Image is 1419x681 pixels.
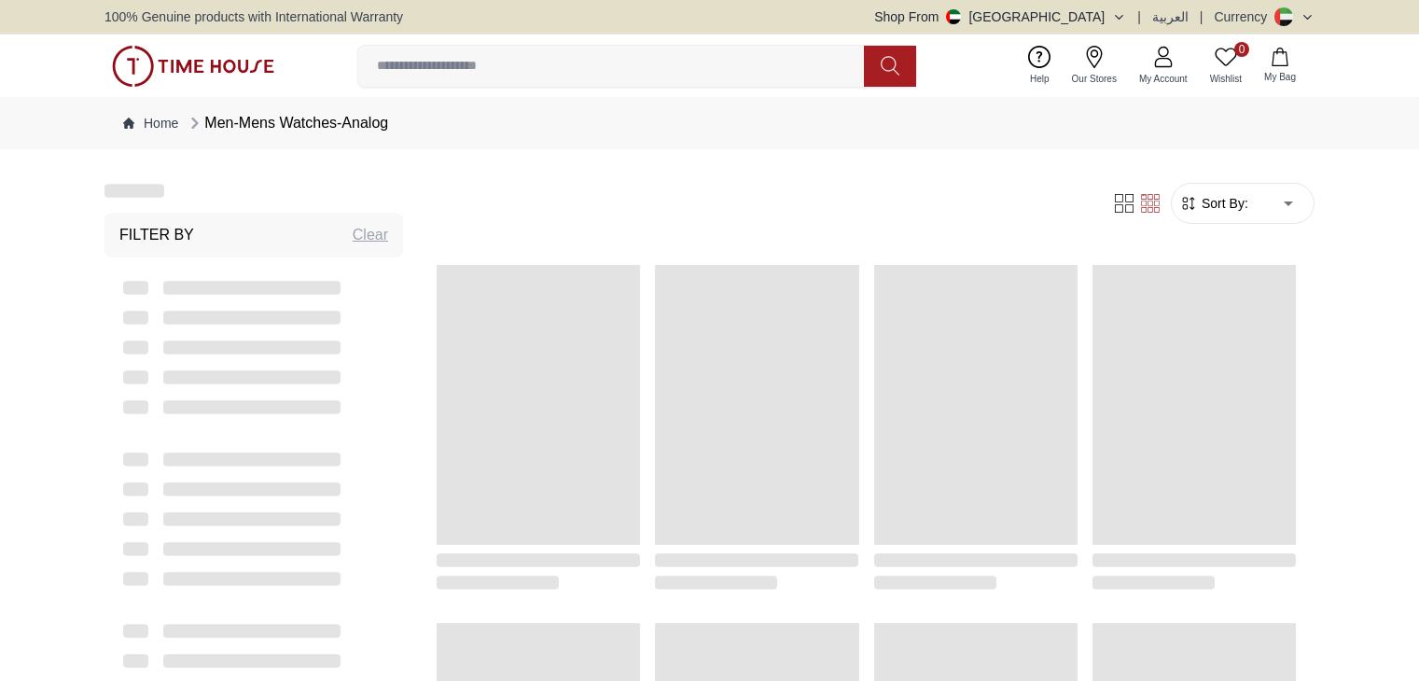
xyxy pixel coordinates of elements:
[1199,42,1253,90] a: 0Wishlist
[1019,42,1061,90] a: Help
[1234,42,1249,57] span: 0
[1064,72,1124,86] span: Our Stores
[1253,44,1307,88] button: My Bag
[1203,72,1249,86] span: Wishlist
[1179,194,1248,213] button: Sort By:
[1132,72,1195,86] span: My Account
[186,112,388,134] div: Men-Mens Watches-Analog
[112,46,274,87] img: ...
[119,224,194,246] h3: Filter By
[104,97,1315,149] nav: Breadcrumb
[946,9,961,24] img: United Arab Emirates
[1061,42,1128,90] a: Our Stores
[1152,7,1189,26] button: العربية
[1200,7,1203,26] span: |
[1214,7,1274,26] div: Currency
[123,114,178,132] a: Home
[1137,7,1141,26] span: |
[1023,72,1057,86] span: Help
[1257,70,1303,84] span: My Bag
[874,7,1126,26] button: Shop From[GEOGRAPHIC_DATA]
[353,224,388,246] div: Clear
[1198,194,1248,213] span: Sort By:
[104,7,403,26] span: 100% Genuine products with International Warranty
